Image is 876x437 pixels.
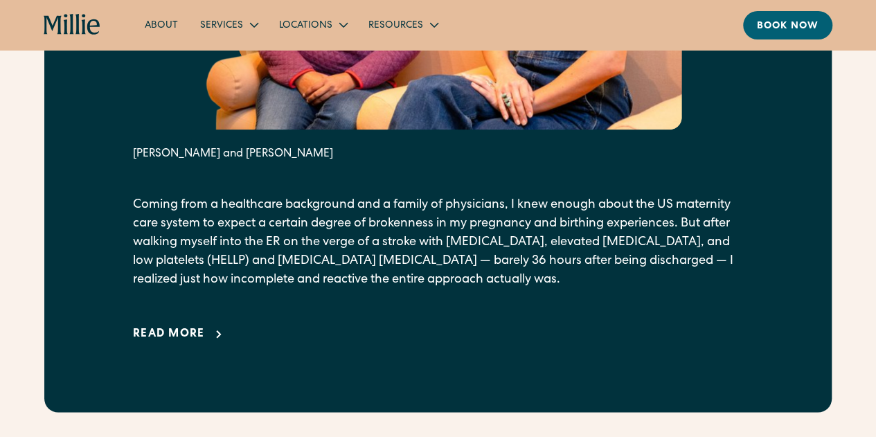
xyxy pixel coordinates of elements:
a: Book now [743,11,832,39]
div: Locations [268,13,357,36]
a: home [44,14,100,36]
a: About [134,13,189,36]
div: [PERSON_NAME] and [PERSON_NAME] [133,146,743,163]
div: Book now [757,19,819,34]
a: Read more [133,326,227,343]
div: Services [189,13,268,36]
p: Coming from a healthcare background and a family of physicians, I knew enough about the US matern... [133,196,743,289]
div: Resources [368,19,423,33]
div: Read more [133,326,205,343]
div: Services [200,19,243,33]
div: Locations [279,19,332,33]
div: Resources [357,13,448,36]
